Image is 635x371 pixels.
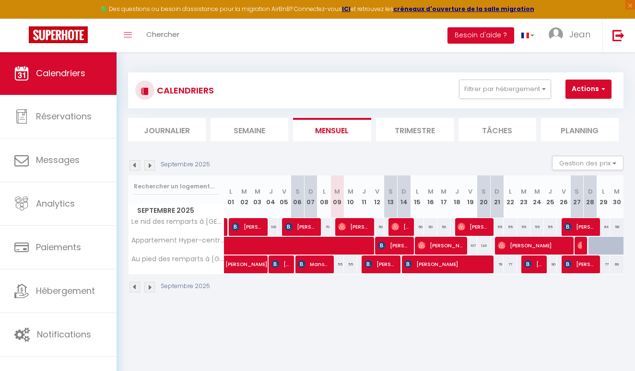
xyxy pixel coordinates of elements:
abbr: L [416,187,419,196]
abbr: V [375,187,379,196]
span: Calendriers [36,67,85,79]
th: 07 [304,175,317,218]
th: 13 [384,175,398,218]
span: [PERSON_NAME] [338,218,369,236]
span: Manon Wild [298,255,329,273]
abbr: M [255,187,260,196]
div: 55 [530,218,544,236]
span: [PERSON_NAME] [498,236,569,255]
th: 21 [491,175,504,218]
abbr: D [588,187,593,196]
a: Chercher [139,19,187,52]
th: 27 [570,175,584,218]
th: 15 [411,175,424,218]
span: [PERSON_NAME] [564,218,595,236]
span: [PERSON_NAME] [285,218,316,236]
th: 05 [278,175,291,218]
a: ICI [342,5,351,13]
a: [PERSON_NAME] [221,255,234,274]
abbr: L [602,187,605,196]
span: Chercher [146,29,179,39]
th: 28 [584,175,597,218]
div: 124 [477,237,491,255]
abbr: V [562,187,566,196]
abbr: J [269,187,273,196]
button: Gestion des prix [552,156,623,170]
th: 06 [291,175,304,218]
abbr: M [614,187,620,196]
span: [PERSON_NAME] [418,236,462,255]
span: Messages [36,154,80,166]
li: Semaine [211,118,288,141]
abbr: M [534,187,540,196]
span: Notifications [37,328,91,340]
span: [PERSON_NAME] [458,218,489,236]
div: 55 [544,218,557,236]
span: Paiements [36,241,81,253]
th: 18 [450,175,464,218]
li: Journalier [128,118,206,141]
th: 10 [344,175,357,218]
div: 100 [264,218,278,236]
li: Tâches [459,118,536,141]
div: 70 [317,218,331,236]
th: 29 [597,175,611,218]
th: 22 [504,175,517,218]
th: 17 [437,175,451,218]
abbr: L [509,187,512,196]
span: Analytics [36,197,75,209]
li: Mensuel [293,118,371,141]
button: Besoin d'aide ? [447,27,514,44]
span: Septembre 2025 [129,204,224,218]
div: 64 [597,218,611,236]
div: 55 [517,218,530,236]
span: Hébergement [36,285,95,297]
abbr: J [455,187,459,196]
th: 01 [224,175,238,218]
input: Rechercher un logement... [134,178,219,195]
abbr: S [295,187,300,196]
th: 08 [317,175,331,218]
span: [PERSON_NAME] [524,255,542,273]
th: 16 [424,175,437,218]
li: Planning [541,118,619,141]
div: 77 [597,255,611,273]
abbr: D [308,187,313,196]
th: 03 [251,175,264,218]
p: Septembre 2025 [161,160,210,169]
div: 55 [344,255,357,273]
div: 58 [610,218,623,236]
th: 30 [610,175,623,218]
a: créneaux d'ouverture de la salle migration [393,5,534,13]
th: 09 [331,175,344,218]
img: Super Booking [29,26,88,43]
span: [PERSON_NAME] [PERSON_NAME][GEOGRAPHIC_DATA] [232,218,263,236]
abbr: M [441,187,447,196]
abbr: M [521,187,527,196]
abbr: J [548,187,552,196]
button: Actions [565,80,611,99]
th: 20 [477,175,491,218]
div: 50 [424,218,437,236]
abbr: M [334,187,340,196]
th: 11 [357,175,371,218]
div: 55 [491,218,504,236]
abbr: L [229,187,232,196]
th: 26 [557,175,570,218]
div: 77 [504,255,517,273]
span: Jean [569,28,590,40]
abbr: V [468,187,472,196]
abbr: M [241,187,247,196]
abbr: D [401,187,406,196]
th: 24 [530,175,544,218]
div: 50 [411,218,424,236]
img: ... [549,27,563,42]
div: 55 [504,218,517,236]
th: 25 [544,175,557,218]
button: Filtrer par hébergement [459,80,551,99]
div: 69 [610,255,623,273]
abbr: M [348,187,353,196]
span: [PERSON_NAME] [577,236,582,255]
abbr: S [575,187,579,196]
